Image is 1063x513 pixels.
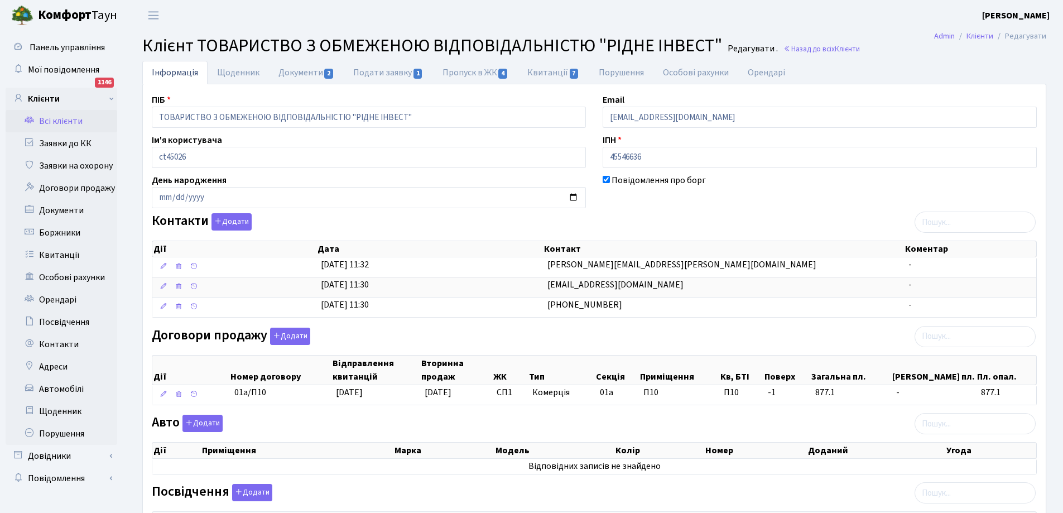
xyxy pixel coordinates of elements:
a: Щоденник [208,61,269,84]
span: [DATE] 11:30 [321,299,369,311]
span: [EMAIL_ADDRESS][DOMAIN_NAME] [547,279,684,291]
input: Пошук... [915,326,1036,347]
th: Доданий [807,443,946,458]
nav: breadcrumb [917,25,1063,48]
a: Особові рахунки [653,61,738,84]
th: Секція [595,356,639,385]
a: Інформація [142,61,208,84]
span: - [908,258,912,271]
th: Загальна пл. [810,356,891,385]
th: ЖК [492,356,528,385]
td: Відповідних записів не знайдено [152,459,1036,474]
span: Клієнт ТОВАРИСТВО З ОБМЕЖЕНОЮ ВІДПОВІДАЛЬНІСТЮ "РІДНЕ ІНВЕСТ" [142,33,722,59]
a: Всі клієнти [6,110,117,132]
span: [DATE] [425,386,451,399]
th: Дії [152,356,229,385]
a: Мої повідомлення1146 [6,59,117,81]
th: Тип [528,356,595,385]
a: Орендарі [738,61,795,84]
label: Ім'я користувача [152,133,222,147]
a: Клієнти [6,88,117,110]
button: Договори продажу [270,328,310,345]
label: Повідомлення про борг [612,174,706,187]
th: Пл. опал. [976,356,1036,385]
a: Пропуск в ЖК [433,61,518,84]
a: Повідомлення [6,467,117,490]
th: Вторинна продаж [420,356,492,385]
span: [PHONE_NUMBER] [547,299,622,311]
th: Дії [152,443,201,458]
a: Додати [267,325,310,345]
th: Відправлення квитанцій [331,356,420,385]
a: Автомобілі [6,378,117,400]
a: Назад до всіхКлієнти [783,44,860,54]
span: Комерція [532,386,591,399]
li: Редагувати [993,30,1046,42]
input: Пошук... [915,212,1036,233]
span: Мої повідомлення [28,64,99,76]
a: [PERSON_NAME] [982,9,1050,22]
span: 2 [324,69,333,79]
label: ПІБ [152,93,171,107]
span: - [896,386,972,399]
th: Угода [945,443,1036,458]
a: Квитанції [518,61,589,84]
a: Документи [269,61,344,84]
span: [DATE] 11:32 [321,258,369,271]
span: [DATE] [336,386,363,399]
th: Дата [316,241,543,257]
label: ІПН [603,133,622,147]
a: Посвідчення [6,311,117,333]
input: Пошук... [915,413,1036,434]
span: Панель управління [30,41,105,54]
a: Боржники [6,222,117,244]
img: logo.png [11,4,33,27]
a: Подати заявку [344,61,432,84]
span: 877.1 [981,386,1032,399]
span: 01а/П10 [234,386,266,399]
th: Приміщення [201,443,394,458]
a: Адреси [6,356,117,378]
a: Документи [6,199,117,222]
th: Номер договору [229,356,331,385]
a: Порушення [6,423,117,445]
button: Контакти [211,213,252,231]
a: Додати [180,413,223,433]
label: Авто [152,415,223,432]
a: Додати [229,482,272,502]
span: -1 [768,386,806,399]
span: 877.1 [815,386,887,399]
span: 4 [498,69,507,79]
input: Пошук... [915,482,1036,504]
span: П10 [643,386,658,399]
a: Квитанції [6,244,117,266]
a: Заявки до КК [6,132,117,155]
span: - [908,279,912,291]
a: Особові рахунки [6,266,117,289]
a: Заявки на охорону [6,155,117,177]
a: Admin [934,30,955,42]
b: Комфорт [38,6,92,24]
span: Клієнти [835,44,860,54]
th: Номер [704,443,807,458]
div: 1146 [95,78,114,88]
a: Щоденник [6,400,117,423]
th: Коментар [904,241,1036,257]
a: Додати [209,212,252,231]
a: Орендарі [6,289,117,311]
small: Редагувати . [725,44,778,54]
span: [DATE] 11:30 [321,279,369,291]
label: Email [603,93,624,107]
span: - [908,299,912,311]
span: [PERSON_NAME][EMAIL_ADDRESS][PERSON_NAME][DOMAIN_NAME] [547,258,816,271]
a: Контакти [6,333,117,356]
span: 1 [413,69,422,79]
th: Марка [393,443,494,458]
th: Поверх [763,356,811,385]
label: Контакти [152,213,252,231]
span: СП1 [497,386,523,399]
span: П10 [724,386,759,399]
th: [PERSON_NAME] пл. [891,356,976,385]
th: Колір [614,443,704,458]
